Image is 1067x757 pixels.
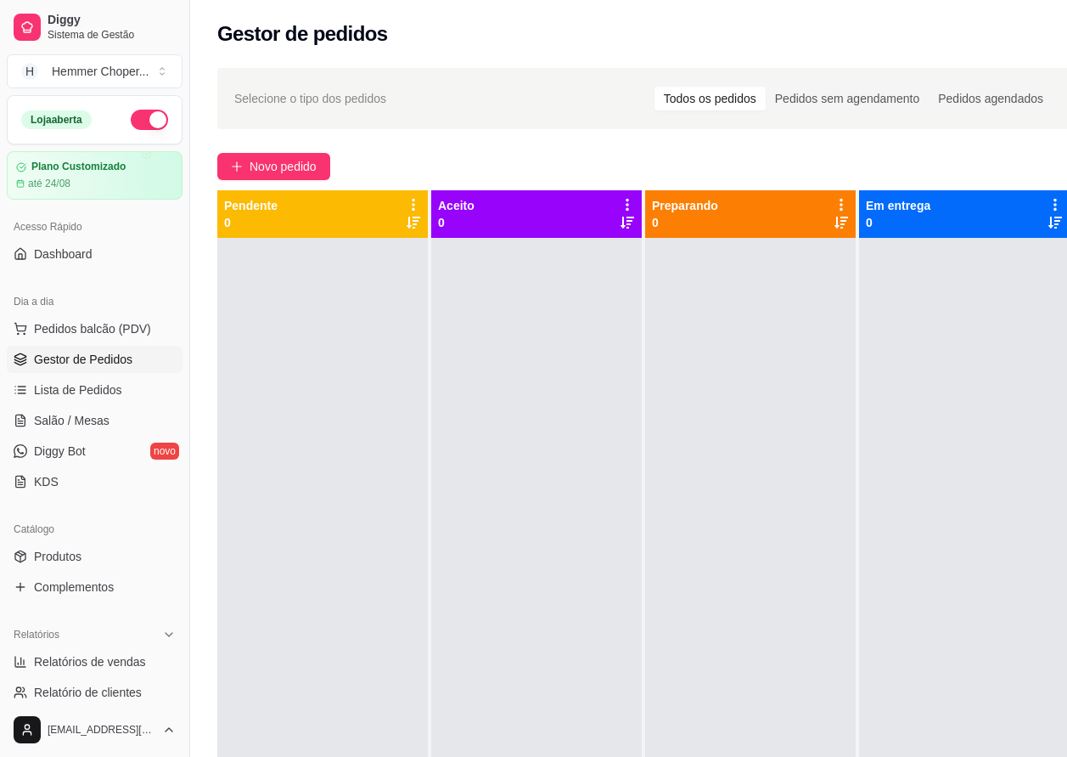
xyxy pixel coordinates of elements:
[7,468,183,495] a: KDS
[34,579,114,596] span: Complementos
[866,197,930,214] p: Em entrega
[231,161,243,172] span: plus
[7,240,183,268] a: Dashboard
[7,407,183,434] a: Salão / Mesas
[48,723,155,737] span: [EMAIL_ADDRESS][DOMAIN_NAME]
[34,684,142,701] span: Relatório de clientes
[766,87,929,110] div: Pedidos sem agendamento
[34,351,132,368] span: Gestor de Pedidos
[7,213,183,240] div: Acesso Rápido
[7,648,183,675] a: Relatórios de vendas
[7,709,183,750] button: [EMAIL_ADDRESS][DOMAIN_NAME]
[250,157,317,176] span: Novo pedido
[48,28,176,42] span: Sistema de Gestão
[866,214,930,231] p: 0
[34,320,151,337] span: Pedidos balcão (PDV)
[52,63,149,80] div: Hemmer Choper ...
[7,315,183,342] button: Pedidos balcão (PDV)
[34,246,93,263] span: Dashboard
[31,161,126,173] article: Plano Customizado
[28,177,70,190] article: até 24/08
[21,63,38,80] span: H
[234,89,386,108] span: Selecione o tipo dos pedidos
[929,87,1053,110] div: Pedidos agendados
[7,679,183,706] a: Relatório de clientes
[7,573,183,601] a: Complementos
[34,473,59,490] span: KDS
[14,628,59,641] span: Relatórios
[224,197,278,214] p: Pendente
[438,214,475,231] p: 0
[7,346,183,373] a: Gestor de Pedidos
[217,20,388,48] h2: Gestor de pedidos
[654,87,766,110] div: Todos os pedidos
[34,412,110,429] span: Salão / Mesas
[34,443,86,460] span: Diggy Bot
[7,7,183,48] a: DiggySistema de Gestão
[7,543,183,570] a: Produtos
[7,376,183,404] a: Lista de Pedidos
[652,197,718,214] p: Preparando
[131,110,168,130] button: Alterar Status
[224,214,278,231] p: 0
[7,54,183,88] button: Select a team
[7,288,183,315] div: Dia a dia
[34,381,122,398] span: Lista de Pedidos
[7,438,183,465] a: Diggy Botnovo
[7,151,183,200] a: Plano Customizadoaté 24/08
[48,13,176,28] span: Diggy
[34,653,146,670] span: Relatórios de vendas
[217,153,330,180] button: Novo pedido
[652,214,718,231] p: 0
[21,110,92,129] div: Loja aberta
[34,548,81,565] span: Produtos
[438,197,475,214] p: Aceito
[7,516,183,543] div: Catálogo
